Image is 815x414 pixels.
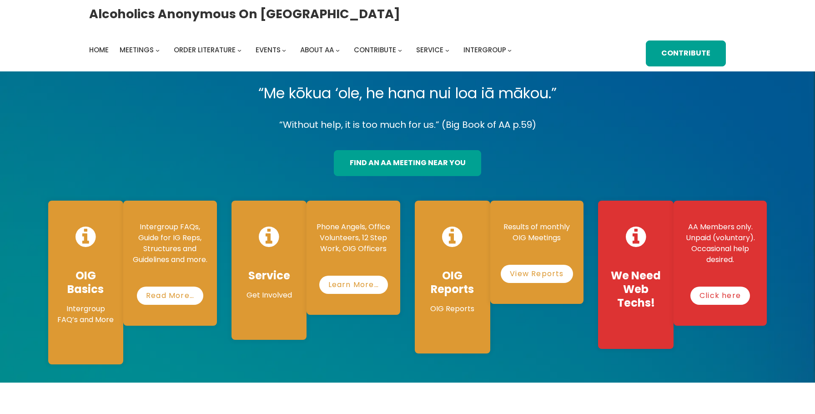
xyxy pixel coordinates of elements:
a: Events [256,44,281,56]
a: Learn More… [319,276,388,294]
a: Click here [690,287,750,305]
button: About AA submenu [336,48,340,52]
a: Read More… [137,287,203,305]
button: Events submenu [282,48,286,52]
h4: Service [241,269,298,283]
span: About AA [300,45,334,55]
span: Contribute [354,45,396,55]
a: Home [89,44,109,56]
nav: Intergroup [89,44,515,56]
p: Results of monthly OIG Meetings [499,222,575,243]
span: Meetings [120,45,154,55]
h4: OIG Reports [424,269,481,296]
p: OIG Reports [424,303,481,314]
button: Intergroup submenu [508,48,512,52]
a: View Reports [501,265,573,283]
p: Intergroup FAQ’s and More [57,303,115,325]
h4: We Need Web Techs! [607,269,664,310]
a: Meetings [120,44,154,56]
p: Intergroup FAQs, Guide for IG Reps, Structures and Guidelines and more. [132,222,208,265]
button: Order Literature submenu [237,48,241,52]
a: Service [416,44,443,56]
a: About AA [300,44,334,56]
a: Intergroup [463,44,506,56]
button: Contribute submenu [398,48,402,52]
a: Contribute [646,40,726,66]
span: Service [416,45,443,55]
span: Intergroup [463,45,506,55]
p: Phone Angels, Office Volunteers, 12 Step Work, OIG Officers [316,222,391,254]
p: AA Members only. Unpaid (voluntary). Occasional help desired. [683,222,758,265]
p: “Me kōkua ‘ole, he hana nui loa iā mākou.” [41,81,775,106]
button: Service submenu [445,48,449,52]
span: Home [89,45,109,55]
button: Meetings submenu [156,48,160,52]
a: find an aa meeting near you [334,150,481,176]
p: “Without help, it is too much for us.” (Big Book of AA p.59) [41,117,775,133]
h4: OIG Basics [57,269,115,296]
p: Get Involved [241,290,298,301]
a: Alcoholics Anonymous on [GEOGRAPHIC_DATA] [89,3,400,25]
a: Contribute [354,44,396,56]
span: Order Literature [174,45,236,55]
span: Events [256,45,281,55]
